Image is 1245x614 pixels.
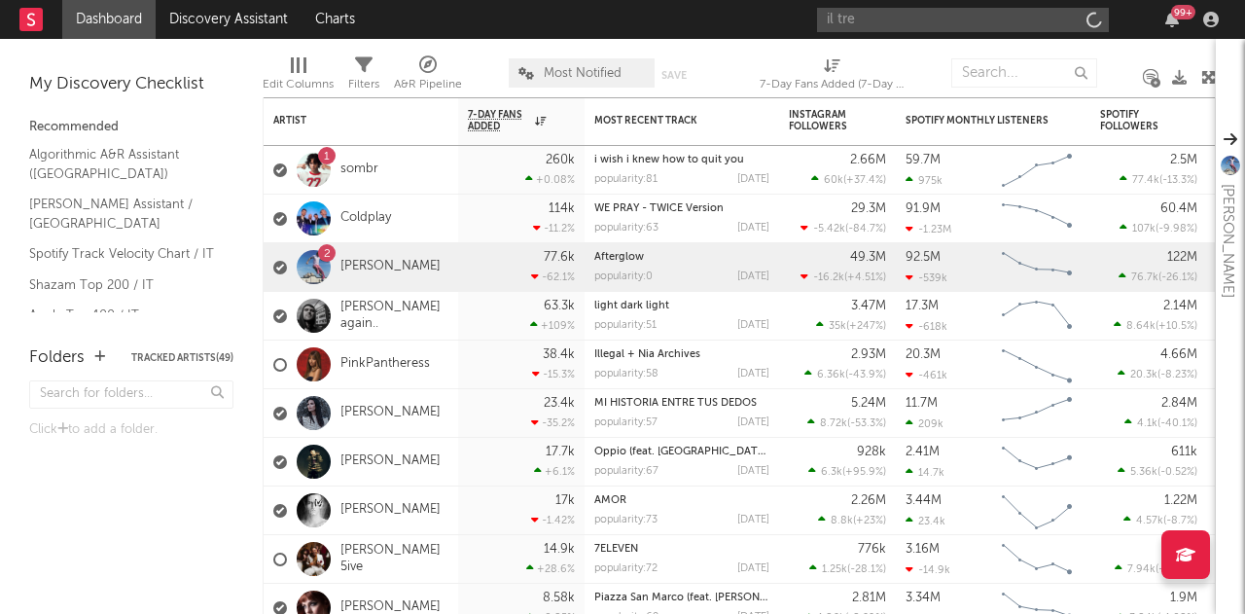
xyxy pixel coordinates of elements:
[131,353,233,363] button: Tracked Artists(49)
[468,109,530,132] span: 7-Day Fans Added
[760,49,906,105] div: 7-Day Fans Added (7-Day Fans Added)
[594,320,657,331] div: popularity: 51
[1120,222,1197,235] div: ( )
[906,592,941,604] div: 3.34M
[594,223,658,234] div: popularity: 63
[526,562,575,575] div: +28.6 %
[531,271,575,283] div: -62.1 %
[800,222,886,235] div: ( )
[594,398,757,409] a: MI HISTORIA ENTRE TUS DEDOS
[1130,370,1157,380] span: 20.3k
[851,202,886,215] div: 29.3M
[661,70,687,81] button: Save
[906,320,947,333] div: -618k
[1170,154,1197,166] div: 2.5M
[1132,224,1156,235] span: 107k
[29,243,214,265] a: Spotify Track Velocity Chart / IT
[531,514,575,526] div: -1.42 %
[594,515,658,525] div: popularity: 73
[534,465,575,478] div: +6.1 %
[340,300,448,333] a: [PERSON_NAME] again..
[848,224,883,235] span: -84.7 %
[544,543,575,556] div: 14.9k
[849,321,883,332] span: +247 %
[1136,516,1163,526] span: 4.57k
[822,564,847,575] span: 1.25k
[993,243,1081,292] svg: Chart title
[737,174,769,185] div: [DATE]
[1132,175,1159,186] span: 77.4k
[737,515,769,525] div: [DATE]
[1100,109,1168,132] div: Spotify Followers
[906,494,942,507] div: 3.44M
[737,369,769,379] div: [DATE]
[906,174,943,187] div: 975k
[530,319,575,332] div: +109 %
[993,146,1081,195] svg: Chart title
[906,348,941,361] div: 20.3M
[817,8,1109,32] input: Search for artists
[848,370,883,380] span: -43.9 %
[737,417,769,428] div: [DATE]
[29,116,233,139] div: Recommended
[1158,321,1194,332] span: +10.5 %
[546,154,575,166] div: 260k
[906,466,944,479] div: 14.7k
[594,155,744,165] a: i wish i knew how to quit you
[804,368,886,380] div: ( )
[29,144,214,184] a: Algorithmic A&R Assistant ([GEOGRAPHIC_DATA])
[856,516,883,526] span: +23 %
[29,73,233,96] div: My Discovery Checklist
[829,321,846,332] span: 35k
[906,202,941,215] div: 91.9M
[1170,592,1197,604] div: 1.9M
[850,154,886,166] div: 2.66M
[1158,224,1194,235] span: -9.98 %
[594,495,769,506] div: AMOR
[737,271,769,282] div: [DATE]
[348,73,379,96] div: Filters
[594,447,769,457] div: Oppio (feat. Simba La Rue)
[1137,418,1157,429] span: 4.1k
[340,162,378,178] a: sombr
[811,173,886,186] div: ( )
[906,115,1051,126] div: Spotify Monthly Listeners
[906,369,947,381] div: -461k
[993,487,1081,535] svg: Chart title
[852,592,886,604] div: 2.81M
[851,300,886,312] div: 3.47M
[543,592,575,604] div: 8.58k
[809,562,886,575] div: ( )
[1216,184,1239,298] div: [PERSON_NAME]
[850,251,886,264] div: 49.3M
[594,155,769,165] div: i wish i knew how to quit you
[263,73,334,96] div: Edit Columns
[594,593,769,603] div: Piazza San Marco (feat. Marco Mengoni)
[1130,467,1157,478] span: 5.36k
[906,417,943,430] div: 209k
[394,49,462,105] div: A&R Pipeline
[906,543,940,556] div: 3.16M
[29,305,214,326] a: Apple Top 100 / IT
[340,543,448,576] a: [PERSON_NAME] 5ive
[594,252,644,263] a: Afterglow
[594,115,740,126] div: Most Recent Track
[594,544,638,555] a: 7ELEVEN
[1166,516,1194,526] span: -8.7 %
[594,301,769,311] div: light dark light
[993,438,1081,487] svg: Chart title
[906,251,941,264] div: 92.5M
[1161,397,1197,410] div: 2.84M
[821,467,842,478] span: 6.3k
[594,495,626,506] a: AMOR
[1115,562,1197,575] div: ( )
[1124,416,1197,429] div: ( )
[594,349,700,360] a: Illegal + Nia Archives
[737,563,769,574] div: [DATE]
[594,174,658,185] div: popularity: 81
[594,349,769,360] div: Illegal + Nia Archives
[820,418,847,429] span: 8.72k
[1164,494,1197,507] div: 1.22M
[594,563,658,574] div: popularity: 72
[813,224,845,235] span: -5.42k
